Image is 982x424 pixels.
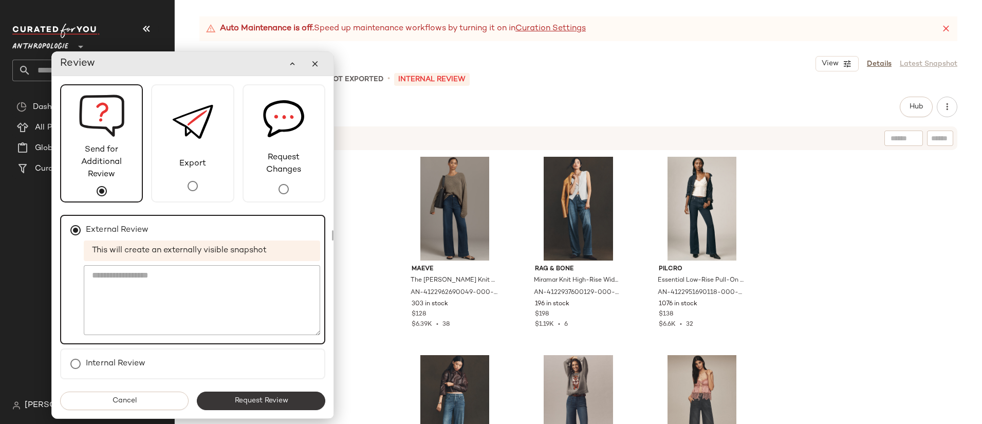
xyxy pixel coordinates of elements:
span: All Products [35,122,81,134]
span: $6.6K [659,321,676,328]
span: $198 [535,310,549,319]
span: Hub [909,103,923,111]
span: Miramar Knit High-Rise Wide-Leg Jeans by rag & bone in Blue, Women's, Size: 2XS, Cotton at Anthro... [534,276,621,285]
span: 196 in stock [535,300,569,309]
span: $128 [412,310,426,319]
p: INTERNAL REVIEW [394,73,470,86]
span: Request Changes [244,152,324,176]
span: • [676,321,686,328]
span: Pilcro [659,265,746,274]
span: 6 [564,321,568,328]
img: svg%3e [16,102,27,112]
span: 32 [686,321,693,328]
span: This will create an externally visible snapshot [84,241,320,261]
span: View [821,60,839,68]
a: Details [867,59,892,69]
img: svg%3e [12,401,21,410]
a: Curation Settings [515,23,586,35]
span: • [554,321,564,328]
span: $138 [659,310,673,319]
span: Anthropologie [12,35,68,53]
span: [PERSON_NAME] [25,399,95,412]
img: svg%3e [263,85,304,152]
p: Not Exported [328,74,383,85]
img: 4122962690049_091_b [403,157,507,261]
span: AN-4122951690118-000-091 [658,288,745,298]
span: rag & bone [535,265,622,274]
span: Curations [35,163,72,175]
span: Maeve [412,265,498,274]
span: 1076 in stock [659,300,697,309]
span: Essential Low-Rise Pull-On Knit Flare Jeans by Pilcro in Blue, Women's, Size: 33 P, Polyester/Cot... [658,276,745,285]
button: View [816,56,859,71]
img: 4122937600129_093_b [527,157,630,261]
span: The [PERSON_NAME] Knit Full-Length Wide-Leg Jeans by Maeve in Blue, Women's, Size: SZ 28 TALL, Po... [411,276,497,285]
img: svg%3e [172,85,213,158]
span: Global Clipboards [35,142,102,154]
span: 38 [442,321,450,328]
span: AN-4122962690049-000-091 [411,288,497,298]
span: Dashboard [33,101,73,113]
img: 4122951690118_091_b [651,157,754,261]
div: Speed up maintenance workflows by turning it on in [206,23,586,35]
span: • [387,73,390,85]
span: $6.39K [412,321,432,328]
strong: Auto Maintenance is off. [220,23,314,35]
button: Hub [900,97,933,117]
span: • [432,321,442,328]
img: cfy_white_logo.C9jOOHJF.svg [12,24,100,38]
button: Request Review [197,392,325,410]
span: AN-4122937600129-000-093 [534,288,621,298]
span: $1.19K [535,321,554,328]
span: Request Review [234,397,288,405]
span: Export [172,158,213,170]
span: 303 in stock [412,300,448,309]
